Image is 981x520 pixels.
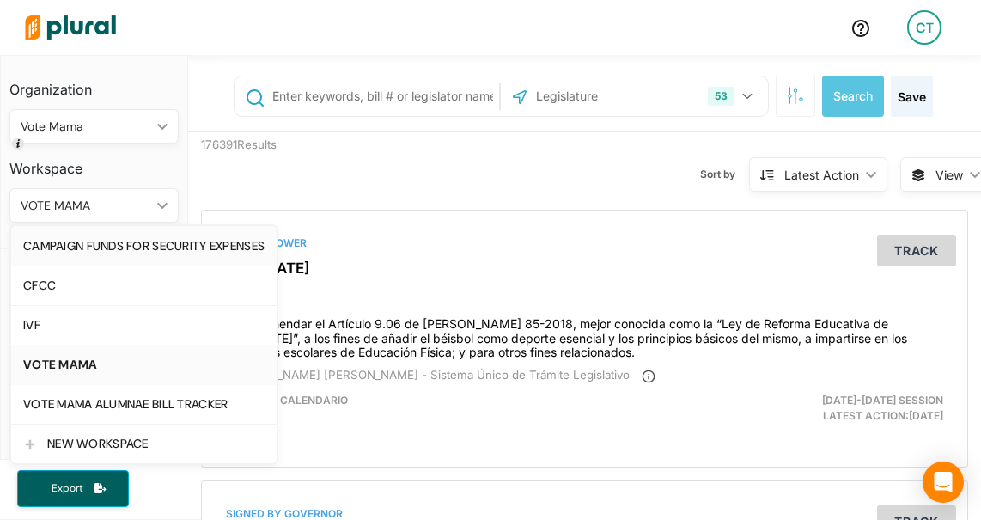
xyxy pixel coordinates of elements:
h3: PC 366 [226,284,943,301]
div: NEW WORKSPACE [47,437,265,451]
div: 53 [708,87,734,106]
a: CFCC [11,266,277,305]
h3: Organization [9,64,179,102]
span: [DATE]-[DATE] Session [822,394,943,407]
div: Tooltip anchor [10,136,26,151]
h3: [US_STATE] [226,260,943,277]
span: Sort by [700,167,749,182]
a: IVF [11,305,277,345]
div: 176391 Results [188,132,387,197]
input: Enter keywords, bill # or legislator name [271,80,496,113]
div: Passed Lower [226,236,943,251]
span: Search Filters [787,87,804,101]
div: CT [907,10,941,45]
a: CAMPAIGN FUNDS FOR SECURITY EXPENSES [11,226,277,266]
div: CFCC [23,278,265,293]
div: VOTE MAMA [21,197,150,215]
button: Export [17,470,129,507]
h3: Workspace [9,144,179,181]
button: Track [877,235,956,266]
div: Latest Action: [DATE] [709,393,956,424]
span: Export [40,481,94,496]
div: CAMPAIGN FUNDS FOR SECURITY EXPENSES [23,239,265,254]
div: Latest Action [784,166,859,184]
div: IVF [23,318,265,333]
div: VOTE MAMA ALUMNAE BILL TRACKER [23,397,265,412]
span: View [935,166,963,184]
a: NEW WORKSPACE [11,424,277,463]
div: VOTE MAMA [23,358,265,372]
a: CT [893,3,955,52]
a: VOTE MAMA [11,345,277,384]
button: 53 [701,80,764,113]
span: [PERSON_NAME] [PERSON_NAME] - Sistema Único de Trámite Legislativo [226,368,630,382]
span: Reglas y Calendario [226,394,348,407]
div: Vote Mama [21,118,150,136]
h4: Para enmendar el Artículo 9.06 de [PERSON_NAME] 85-2018, mejor conocida como la “Ley de Reforma E... [226,309,943,360]
button: Search [822,76,884,117]
input: Legislature [534,80,700,113]
div: Open Intercom Messenger [923,462,964,503]
button: Save [891,76,933,117]
a: VOTE MAMA ALUMNAE BILL TRACKER [11,384,277,424]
